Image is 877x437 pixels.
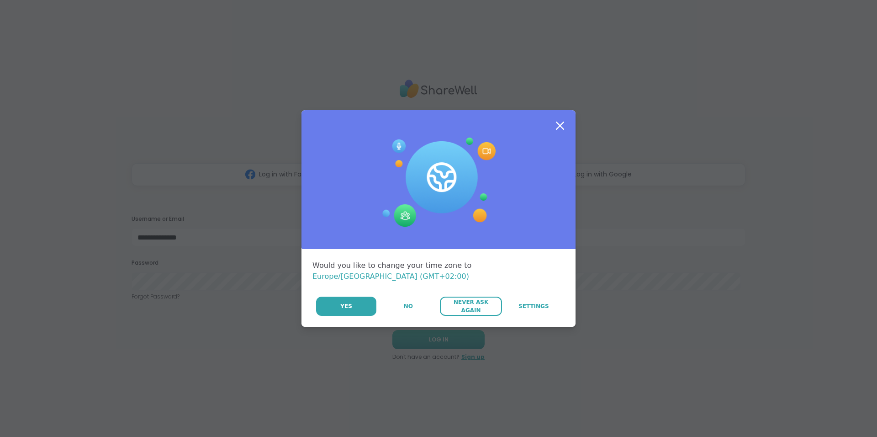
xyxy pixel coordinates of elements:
[381,138,496,227] img: Session Experience
[440,297,502,316] button: Never Ask Again
[340,302,352,310] span: Yes
[503,297,565,316] a: Settings
[312,272,469,281] span: Europe/[GEOGRAPHIC_DATA] (GMT+02:00)
[518,302,549,310] span: Settings
[444,298,497,314] span: Never Ask Again
[312,260,565,282] div: Would you like to change your time zone to
[316,297,376,316] button: Yes
[404,302,413,310] span: No
[377,297,439,316] button: No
